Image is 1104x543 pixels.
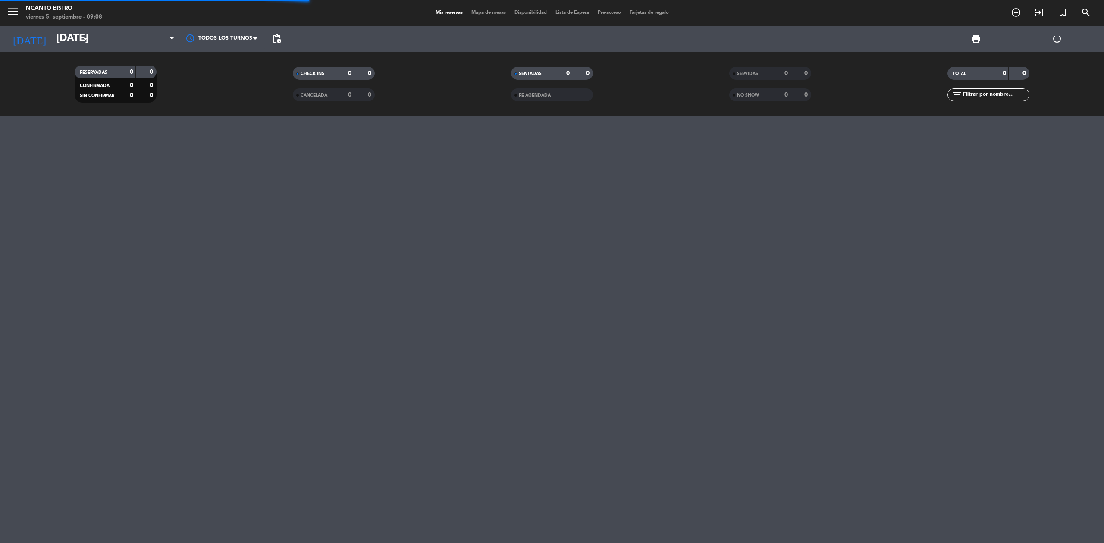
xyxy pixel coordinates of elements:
strong: 0 [130,82,133,88]
button: menu [6,5,19,21]
strong: 0 [368,70,373,76]
strong: 0 [804,70,809,76]
span: Lista de Espera [551,10,593,15]
span: RESERVADAS [80,70,107,75]
strong: 0 [130,92,133,98]
i: arrow_drop_down [80,34,91,44]
strong: 0 [348,70,351,76]
span: SENTADAS [519,72,542,76]
span: SIN CONFIRMAR [80,94,114,98]
strong: 0 [784,70,788,76]
strong: 0 [1003,70,1006,76]
i: search [1081,7,1091,18]
span: TOTAL [953,72,966,76]
span: Tarjetas de regalo [625,10,673,15]
span: Mis reservas [431,10,467,15]
i: exit_to_app [1034,7,1044,18]
span: CHECK INS [301,72,324,76]
div: Ncanto Bistro [26,4,102,13]
i: filter_list [952,90,962,100]
span: Pre-acceso [593,10,625,15]
strong: 0 [150,82,155,88]
strong: 0 [566,70,570,76]
span: RE AGENDADA [519,93,551,97]
input: Filtrar por nombre... [962,90,1029,100]
span: pending_actions [272,34,282,44]
span: Mapa de mesas [467,10,510,15]
span: CANCELADA [301,93,327,97]
strong: 0 [804,92,809,98]
span: print [971,34,981,44]
i: power_settings_new [1052,34,1062,44]
strong: 0 [150,92,155,98]
strong: 0 [368,92,373,98]
strong: 0 [586,70,591,76]
span: SERVIDAS [737,72,758,76]
strong: 0 [348,92,351,98]
i: add_circle_outline [1011,7,1021,18]
strong: 0 [150,69,155,75]
span: NO SHOW [737,93,759,97]
div: viernes 5. septiembre - 09:08 [26,13,102,22]
div: LOG OUT [1016,26,1098,52]
i: [DATE] [6,29,52,48]
span: CONFIRMADA [80,84,110,88]
strong: 0 [1022,70,1028,76]
strong: 0 [784,92,788,98]
span: Disponibilidad [510,10,551,15]
strong: 0 [130,69,133,75]
i: turned_in_not [1057,7,1068,18]
i: menu [6,5,19,18]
